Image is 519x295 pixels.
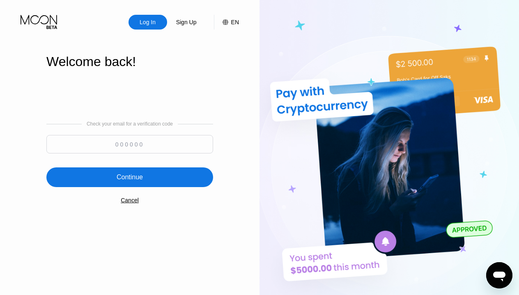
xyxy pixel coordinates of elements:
div: Cancel [121,197,139,204]
div: Continue [46,167,213,187]
input: 000000 [46,135,213,153]
div: Sign Up [175,18,197,26]
div: Log In [129,15,167,30]
div: Log In [139,18,156,26]
div: EN [231,19,239,25]
div: Continue [117,173,143,181]
div: Welcome back! [46,54,213,69]
iframe: Button to launch messaging window [486,262,512,288]
div: Sign Up [167,15,206,30]
div: EN [214,15,239,30]
div: Check your email for a verification code [87,121,173,127]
